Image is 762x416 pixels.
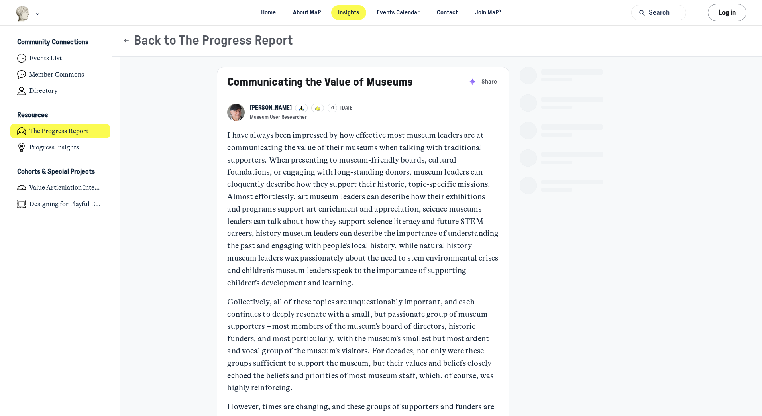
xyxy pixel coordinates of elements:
[29,87,57,95] h4: Directory
[250,104,355,121] button: View John H Falk profile+1[DATE]Museum User Researcher
[29,143,79,151] h4: Progress Insights
[331,5,367,20] a: Insights
[481,78,497,86] span: Share
[10,84,110,98] a: Directory
[10,51,110,66] a: Events List
[10,67,110,82] a: Member Commons
[112,26,762,57] header: Page Header
[370,5,427,20] a: Events Calendar
[122,33,293,49] button: Back to The Progress Report
[468,5,508,20] a: Join MaP³
[29,71,84,78] h4: Member Commons
[227,104,244,121] a: View John H Falk profile
[250,114,307,121] button: Museum User Researcher
[340,105,354,112] a: [DATE]
[10,196,110,211] a: Designing for Playful Engagement
[430,5,465,20] a: Contact
[10,140,110,155] a: Progress Insights
[227,130,499,289] p: I have always been impressed by how effective most museum leaders are at communicating the value ...
[10,124,110,139] a: The Progress Report
[250,104,292,112] a: View John H Falk profile
[29,184,103,192] h4: Value Articulation Intensive (Cultural Leadership Lab)
[16,6,30,22] img: Museums as Progress logo
[17,111,48,120] h3: Resources
[17,168,95,176] h3: Cohorts & Special Projects
[10,165,110,179] button: Cohorts & Special ProjectsCollapse space
[479,76,499,88] button: Share
[29,200,103,208] h4: Designing for Playful Engagement
[10,109,110,122] button: ResourcesCollapse space
[631,5,686,20] button: Search
[10,36,110,49] button: Community ConnectionsCollapse space
[227,77,413,88] a: Communicating the Value of Museums
[29,54,62,62] h4: Events List
[467,76,479,88] button: Summarize
[254,5,283,20] a: Home
[286,5,328,20] a: About MaP
[227,296,499,394] p: Collectively, all of these topics are unquestionably important, and each continues to deeply reso...
[708,4,746,21] button: Log in
[17,38,88,47] h3: Community Connections
[16,5,41,22] button: Museums as Progress logo
[330,105,334,111] span: +1
[29,127,88,135] h4: The Progress Report
[10,180,110,195] a: Value Articulation Intensive (Cultural Leadership Lab)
